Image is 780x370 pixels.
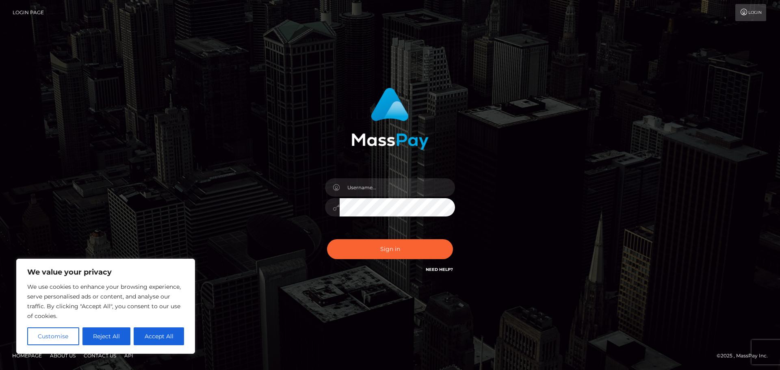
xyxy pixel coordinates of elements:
[82,327,131,345] button: Reject All
[426,267,453,272] a: Need Help?
[27,282,184,321] p: We use cookies to enhance your browsing experience, serve personalised ads or content, and analys...
[327,239,453,259] button: Sign in
[47,349,79,362] a: About Us
[735,4,766,21] a: Login
[351,88,429,150] img: MassPay Login
[340,178,455,197] input: Username...
[13,4,44,21] a: Login Page
[134,327,184,345] button: Accept All
[9,349,45,362] a: Homepage
[27,267,184,277] p: We value your privacy
[16,259,195,354] div: We value your privacy
[80,349,119,362] a: Contact Us
[27,327,79,345] button: Customise
[121,349,136,362] a: API
[717,351,774,360] div: © 2025 , MassPay Inc.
